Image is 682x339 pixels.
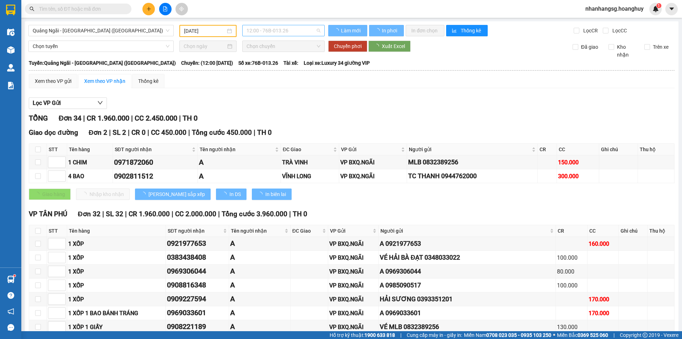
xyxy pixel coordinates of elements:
[29,60,176,66] b: Tuyến: Quảng Ngãi - [GEOGRAPHIC_DATA] ([GEOGRAPHIC_DATA])
[328,251,379,265] td: VP BXQ.NGÃI
[222,210,287,218] span: Tổng cước 3.960.000
[175,3,188,15] button: aim
[380,308,554,318] div: A 0969033601
[198,155,281,169] td: A
[382,27,398,35] span: In phơi
[375,28,381,33] span: loading
[113,128,126,137] span: SL 2
[2,3,56,45] b: Công ty TNHH MTV DV-VT [PERSON_NAME]
[229,265,291,279] td: A
[167,238,227,249] div: 0921977653
[329,309,377,318] div: VP BXQ.NGÃI
[86,46,119,53] span: :
[76,189,130,200] button: Nhập kho nhận
[163,6,168,11] span: file-add
[657,3,660,8] span: 1
[141,192,148,197] span: loading
[341,27,362,35] span: Làm mới
[329,295,377,304] div: VP BXQ.NGÃI
[138,77,158,85] div: Thống kê
[135,189,211,200] button: [PERSON_NAME] sắp xếp
[29,128,78,137] span: Giao dọc đường
[613,331,615,339] span: |
[109,128,111,137] span: |
[589,309,618,318] div: 170.000
[557,253,586,262] div: 100.000
[7,64,15,71] img: warehouse-icon
[328,41,367,52] button: Chuyển phơi
[33,99,61,107] span: Lọc VP Gửi
[87,44,119,54] b: 170.000
[35,77,71,85] div: Xem theo VP gửi
[181,59,233,67] span: Chuyến: (12:00 [DATE])
[71,42,120,56] li: CC
[175,210,216,218] span: CC 2.000.000
[643,333,648,338] span: copyright
[94,4,158,14] b: VP BÌNH THẠNH
[599,144,638,155] th: Ghi chú
[339,155,407,169] td: VP BXQ.NGÃI
[619,225,647,237] th: Ghi chú
[230,252,289,263] div: A
[148,190,205,198] span: [PERSON_NAME] sắp xếp
[339,169,407,183] td: VP BXQ.NGÃI
[653,6,659,12] img: icon-new-feature
[229,251,291,265] td: A
[183,114,197,122] span: TH 0
[557,144,600,155] th: CC
[142,3,155,15] button: plus
[166,306,229,320] td: 0969033601
[199,171,280,182] div: A
[147,128,149,137] span: |
[229,279,291,292] td: A
[452,28,458,34] span: bar-chart
[6,5,15,15] img: logo-vxr
[172,210,173,218] span: |
[334,28,340,33] span: loading
[96,17,156,27] b: 1BAO+1THUNG
[68,158,112,167] div: 1 CHIM
[2,47,51,60] li: VP Gửi:
[409,145,530,153] span: Người gửi
[166,292,229,306] td: 0909227594
[446,25,488,36] button: bar-chartThống kê
[656,3,661,8] sup: 1
[29,189,71,200] button: Giao hàng
[328,292,379,306] td: VP BXQ.NGÃI
[167,321,227,332] div: 0908221189
[669,6,675,12] span: caret-down
[557,267,586,276] div: 80.000
[341,145,400,153] span: VP Gửi
[135,114,177,122] span: CC 2.450.000
[166,251,229,265] td: 0383438408
[258,192,265,197] span: loading
[538,144,557,155] th: CR
[13,275,16,277] sup: 1
[146,6,151,11] span: plus
[252,189,292,200] button: In biên lai
[229,237,291,251] td: A
[67,225,166,237] th: Tên hàng
[71,29,120,42] li: SL:
[113,155,198,169] td: 0971872060
[589,295,618,304] div: 170.000
[408,171,536,181] div: TC THANH 0944762000
[188,128,190,137] span: |
[614,43,639,59] span: Kho nhận
[230,266,289,277] div: A
[304,59,370,67] span: Loại xe: Luxury 34 giường VIP
[68,267,164,276] div: 1 XỐP
[229,306,291,320] td: A
[192,128,252,137] span: Tổng cước 450.000
[115,145,190,153] span: SĐT người nhận
[330,331,395,339] span: Hỗ trợ kỹ thuật:
[230,321,289,332] div: A
[369,25,404,36] button: In phơi
[68,323,164,332] div: 1 XỐP 1 GIẤY
[380,266,554,276] div: A 0969306044
[166,320,229,334] td: 0908221189
[464,331,551,339] span: Miền Nam
[84,77,125,85] div: Xem theo VP nhận
[47,225,67,237] th: STT
[293,210,307,218] span: TH 0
